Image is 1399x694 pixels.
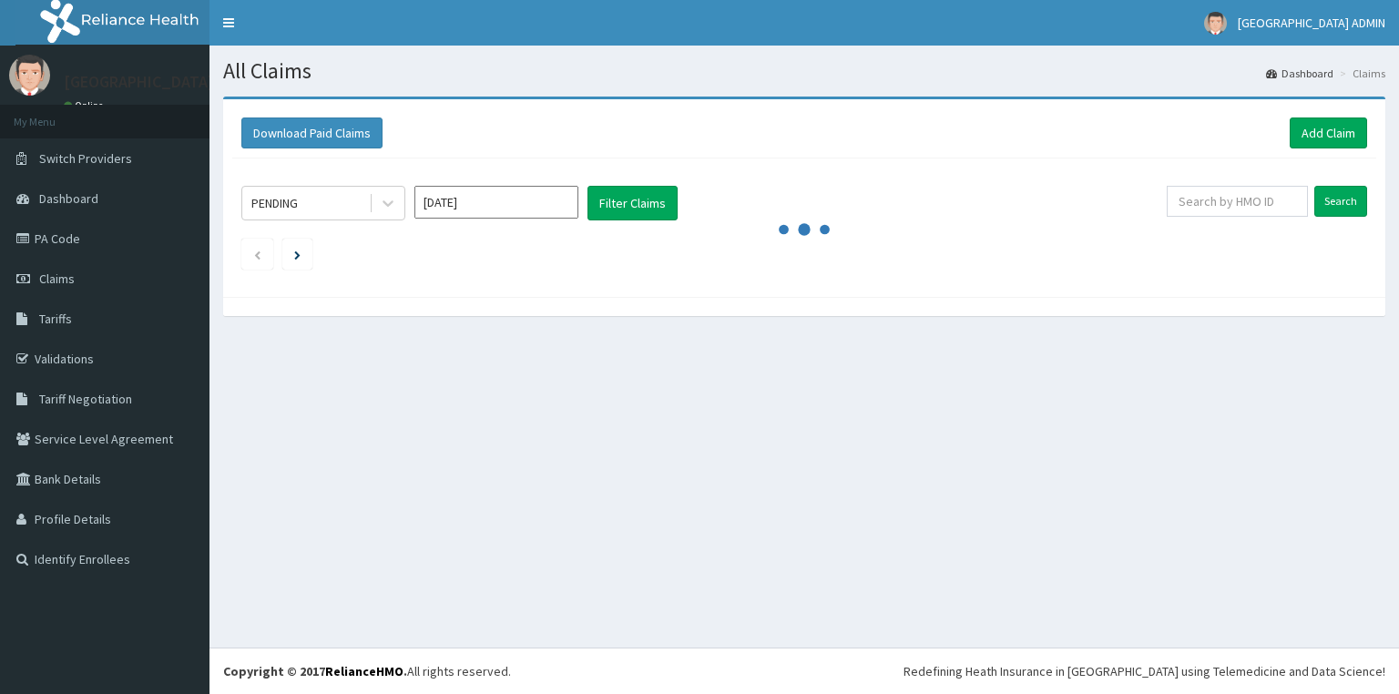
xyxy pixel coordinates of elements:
[241,117,383,148] button: Download Paid Claims
[1238,15,1385,31] span: [GEOGRAPHIC_DATA] ADMIN
[777,202,832,257] svg: audio-loading
[904,662,1385,680] div: Redefining Heath Insurance in [GEOGRAPHIC_DATA] using Telemedicine and Data Science!
[1167,186,1308,217] input: Search by HMO ID
[414,186,578,219] input: Select Month and Year
[9,55,50,96] img: User Image
[1204,12,1227,35] img: User Image
[223,59,1385,83] h1: All Claims
[64,99,107,112] a: Online
[223,663,407,679] strong: Copyright © 2017 .
[39,150,132,167] span: Switch Providers
[64,74,263,90] p: [GEOGRAPHIC_DATA] ADMIN
[1335,66,1385,81] li: Claims
[39,190,98,207] span: Dashboard
[325,663,403,679] a: RelianceHMO
[1266,66,1333,81] a: Dashboard
[1290,117,1367,148] a: Add Claim
[39,391,132,407] span: Tariff Negotiation
[1314,186,1367,217] input: Search
[294,246,301,262] a: Next page
[39,270,75,287] span: Claims
[587,186,678,220] button: Filter Claims
[253,246,261,262] a: Previous page
[251,194,298,212] div: PENDING
[209,648,1399,694] footer: All rights reserved.
[39,311,72,327] span: Tariffs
